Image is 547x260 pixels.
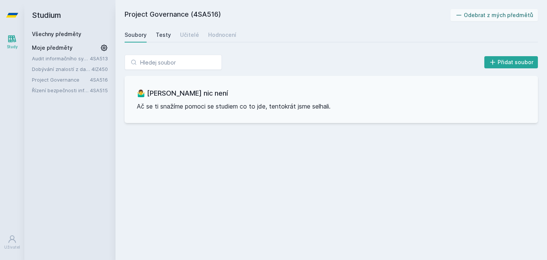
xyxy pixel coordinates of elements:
[32,31,81,37] a: Všechny předměty
[90,87,108,93] a: 4SA515
[4,244,20,250] div: Uživatel
[180,27,199,43] a: Učitelé
[125,55,222,70] input: Hledej soubor
[137,102,526,111] p: Ač se ti snažíme pomoci se studiem co to jde, tentokrát jsme selhali.
[32,76,90,84] a: Project Governance
[125,9,451,21] h2: Project Governance (4SA516)
[180,31,199,39] div: Učitelé
[32,65,92,73] a: Dobývání znalostí z databází
[484,56,538,68] button: Přidat soubor
[90,55,108,61] a: 4SA513
[125,27,147,43] a: Soubory
[92,66,108,72] a: 4IZ450
[156,31,171,39] div: Testy
[32,44,73,52] span: Moje předměty
[90,77,108,83] a: 4SA516
[2,231,23,254] a: Uživatel
[208,27,236,43] a: Hodnocení
[2,30,23,54] a: Study
[156,27,171,43] a: Testy
[451,9,538,21] button: Odebrat z mých předmětů
[32,87,90,94] a: Řízení bezpečnosti informačních systémů
[125,31,147,39] div: Soubory
[137,88,526,99] h3: 🤷‍♂️ [PERSON_NAME] nic není
[32,55,90,62] a: Audit informačního systému
[7,44,18,50] div: Study
[208,31,236,39] div: Hodnocení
